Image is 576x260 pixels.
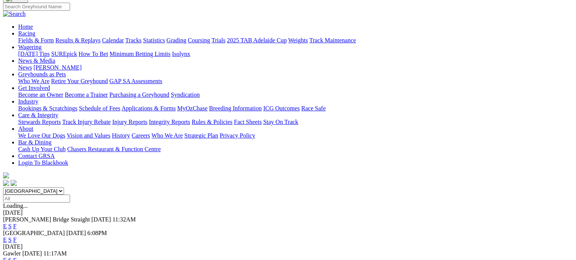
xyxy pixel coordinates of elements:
a: Minimum Betting Limits [109,51,170,57]
a: Strategic Plan [184,132,218,139]
a: Stewards Reports [18,119,61,125]
a: History [112,132,130,139]
a: Wagering [18,44,42,50]
span: [PERSON_NAME] Bridge Straight [3,216,90,223]
span: Loading... [3,203,28,209]
div: Bar & Dining [18,146,573,153]
a: ICG Outcomes [263,105,300,111]
a: Vision and Values [67,132,110,139]
a: Tracks [125,37,142,43]
div: Greyhounds as Pets [18,78,573,85]
a: Contact GRSA [18,153,55,159]
a: News [18,64,32,71]
div: Get Involved [18,91,573,98]
a: Results & Replays [55,37,100,43]
a: News & Media [18,57,55,64]
a: Become a Trainer [65,91,108,98]
a: Trials [211,37,225,43]
a: Track Maintenance [309,37,356,43]
a: Bar & Dining [18,139,52,145]
a: Home [18,23,33,30]
a: E [3,237,7,243]
div: Care & Integrity [18,119,573,125]
a: Greyhounds as Pets [18,71,66,77]
a: [DATE] Tips [18,51,50,57]
a: S [8,223,12,229]
div: [DATE] [3,243,573,250]
span: [DATE] [22,250,42,257]
img: Search [3,11,26,17]
a: Grading [167,37,186,43]
a: Race Safe [301,105,325,111]
img: facebook.svg [3,180,9,186]
a: Chasers Restaurant & Function Centre [67,146,161,152]
img: twitter.svg [11,180,17,186]
a: How To Bet [79,51,108,57]
a: Breeding Information [209,105,262,111]
a: Industry [18,98,38,105]
a: Retire Your Greyhound [51,78,108,84]
a: Applications & Forms [122,105,176,111]
a: MyOzChase [177,105,208,111]
a: Careers [131,132,150,139]
div: Wagering [18,51,573,57]
a: [PERSON_NAME] [33,64,81,71]
div: [DATE] [3,209,573,216]
input: Select date [3,195,70,203]
a: Who We Are [151,132,183,139]
a: Integrity Reports [149,119,190,125]
span: [DATE] [66,230,86,236]
a: Care & Integrity [18,112,58,118]
a: Isolynx [172,51,190,57]
span: 6:08PM [87,230,107,236]
span: Gawler [3,250,21,257]
span: 11:17AM [44,250,67,257]
a: We Love Our Dogs [18,132,65,139]
div: About [18,132,573,139]
input: Search [3,3,70,11]
a: S [8,237,12,243]
a: Get Involved [18,85,50,91]
a: Weights [288,37,308,43]
a: Coursing [188,37,210,43]
a: Privacy Policy [220,132,255,139]
img: logo-grsa-white.png [3,172,9,178]
a: Stay On Track [263,119,298,125]
a: Track Injury Rebate [62,119,111,125]
span: [DATE] [91,216,111,223]
span: 11:32AM [112,216,136,223]
a: Schedule of Fees [79,105,120,111]
a: Fact Sheets [234,119,262,125]
a: Cash Up Your Club [18,146,66,152]
a: Fields & Form [18,37,54,43]
a: Injury Reports [112,119,147,125]
a: About [18,125,33,132]
div: News & Media [18,64,573,71]
a: Purchasing a Greyhound [109,91,169,98]
span: [GEOGRAPHIC_DATA] [3,230,65,236]
a: Login To Blackbook [18,159,68,166]
a: F [13,237,17,243]
a: Bookings & Scratchings [18,105,77,111]
a: F [13,223,17,229]
a: Rules & Policies [192,119,233,125]
a: 2025 TAB Adelaide Cup [227,37,287,43]
a: Become an Owner [18,91,63,98]
a: Who We Are [18,78,50,84]
a: Calendar [102,37,124,43]
a: Statistics [143,37,165,43]
a: GAP SA Assessments [109,78,162,84]
div: Racing [18,37,573,44]
a: Racing [18,30,35,37]
div: Industry [18,105,573,112]
a: Syndication [171,91,200,98]
a: SUREpick [51,51,77,57]
a: E [3,223,7,229]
